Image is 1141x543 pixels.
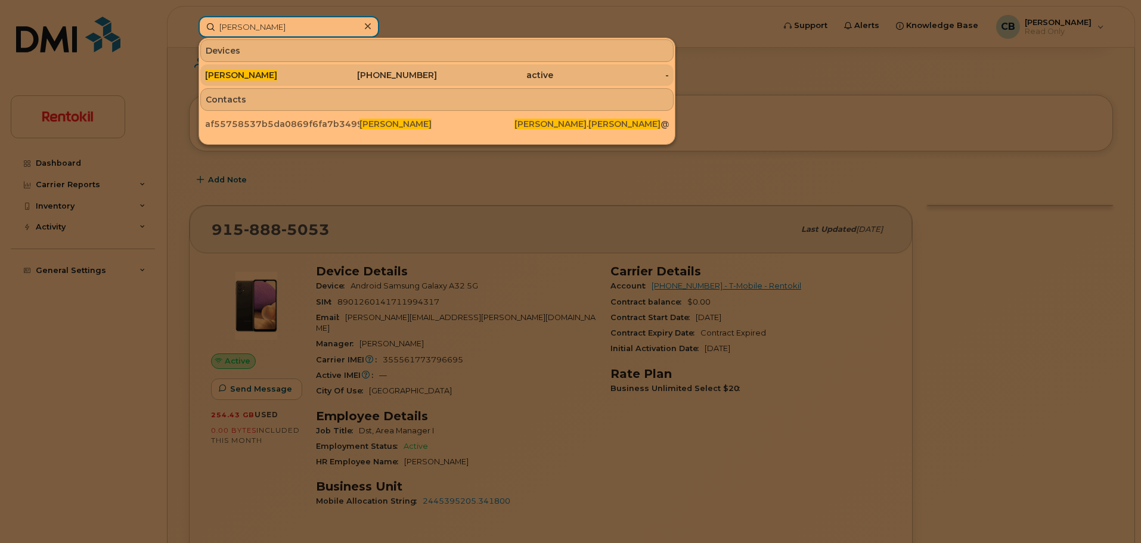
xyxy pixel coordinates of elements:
[200,39,674,62] div: Devices
[321,69,438,81] div: [PHONE_NUMBER]
[553,69,669,81] div: -
[200,64,674,86] a: [PERSON_NAME][PHONE_NUMBER]active-
[359,119,432,129] span: [PERSON_NAME]
[588,119,661,129] span: [PERSON_NAME]
[1089,491,1132,534] iframe: Messenger Launcher
[199,16,379,38] input: Find something...
[200,113,674,135] a: af55758537b5da0869f6fa7b34990ee6[PERSON_NAME][PERSON_NAME].[PERSON_NAME]@[DOMAIN_NAME]
[205,118,359,130] div: af55758537b5da0869f6fa7b34990ee6
[514,119,587,129] span: [PERSON_NAME]
[205,70,277,80] span: [PERSON_NAME]
[200,88,674,111] div: Contacts
[514,118,669,130] div: . @[DOMAIN_NAME]
[437,69,553,81] div: active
